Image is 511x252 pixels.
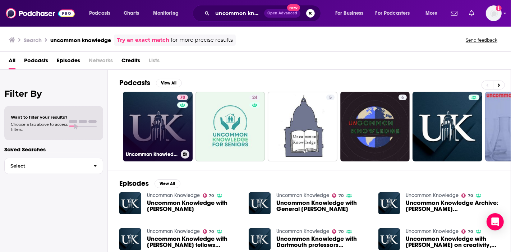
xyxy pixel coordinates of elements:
a: Uncommon Knowledge [276,228,329,234]
img: User Profile [486,5,502,21]
span: Uncommon Knowledge with [PERSON_NAME] on creativity, innovation, and design [406,236,499,248]
span: Select [5,164,88,168]
span: 70 [180,94,185,101]
span: 70 [468,194,473,197]
a: 5 [326,95,335,100]
span: 70 [209,230,214,233]
span: Uncommon Knowledge with Dartmouth professors [PERSON_NAME] and [PERSON_NAME] [276,236,370,248]
h3: uncommon knowledge [50,37,111,43]
a: 70 [203,229,214,234]
a: Credits [121,55,140,69]
a: Uncommon Knowledge with Dartmouth professors Jennifer Lind and William Wohlforth [276,236,370,248]
a: Charts [119,8,143,19]
span: 70 [339,194,344,197]
button: open menu [420,8,447,19]
a: EpisodesView All [119,179,180,188]
span: For Podcasters [376,8,410,18]
a: 24 [195,92,265,161]
button: Open AdvancedNew [264,9,300,18]
a: All [9,55,15,69]
a: 70 [332,229,344,234]
span: Networks [89,55,113,69]
button: open menu [371,8,420,19]
a: Try an exact match [117,36,169,44]
img: Uncommon Knowledge with David Kelley on creativity, innovation, and design [378,228,400,250]
span: Logged in as kirstycam [486,5,502,21]
div: Open Intercom Messenger [487,213,504,230]
span: 70 [339,230,344,233]
img: Podchaser - Follow, Share and Rate Podcasts [6,6,75,20]
span: Monitoring [153,8,179,18]
a: PodcastsView All [119,78,182,87]
span: 24 [252,94,257,101]
a: Uncommon Knowledge [147,228,200,234]
a: Podcasts [24,55,48,69]
button: View All [156,79,182,87]
div: Search podcasts, credits, & more... [199,5,328,22]
a: Uncommon Knowledge [406,228,459,234]
h3: Search [24,37,42,43]
span: Charts [124,8,139,18]
a: 6 [399,95,407,100]
input: Search podcasts, credits, & more... [212,8,264,19]
a: 24 [249,95,260,100]
span: 70 [209,194,214,197]
a: 6 [340,92,410,161]
span: Podcasts [89,8,110,18]
button: open menu [148,8,188,19]
button: Show profile menu [486,5,502,21]
a: Uncommon Knowledge with Liam Fox [147,200,240,212]
a: Uncommon Knowledge [147,192,200,198]
span: Open Advanced [267,12,297,15]
a: 70 [177,95,188,100]
button: open menu [330,8,373,19]
button: Select [4,158,103,174]
svg: Add a profile image [496,5,502,11]
a: 70 [461,193,473,198]
p: Saved Searches [4,146,103,153]
a: Uncommon Knowledge with David Kelley on creativity, innovation, and design [406,236,499,248]
a: 70 [203,193,214,198]
img: Uncommon Knowledge Archive: Oppenheimer’s Edward Teller and Sid Drell on ICBM Defense Systems | U... [378,192,400,214]
span: Want to filter your results? [11,115,68,120]
img: Uncommon Knowledge with General Jim Mattis [249,192,271,214]
span: Uncommon Knowledge with [PERSON_NAME] fellows [PERSON_NAME] and [PERSON_NAME] [147,236,240,248]
a: Episodes [57,55,80,69]
span: Choose a tab above to access filters. [11,122,68,132]
button: open menu [84,8,120,19]
span: 70 [468,230,473,233]
a: 70 [332,193,344,198]
h2: Podcasts [119,78,150,87]
a: Show notifications dropdown [466,7,477,19]
a: Uncommon Knowledge with Hoover fellows Rick Hanushek and Paul Peterson [147,236,240,248]
span: Uncommon Knowledge Archive: [PERSON_NAME] [PERSON_NAME] and [PERSON_NAME] on ICBM Defense Systems... [406,200,499,212]
img: Uncommon Knowledge with Dartmouth professors Jennifer Lind and William Wohlforth [249,228,271,250]
a: Uncommon Knowledge with Hoover fellows Rick Hanushek and Paul Peterson [119,228,141,250]
span: For Business [335,8,364,18]
button: View All [155,179,180,188]
a: Uncommon Knowledge [276,192,329,198]
a: 5 [268,92,337,161]
span: 5 [329,94,332,101]
h3: Uncommon Knowledge [126,151,178,157]
h2: Filter By [4,88,103,99]
span: Lists [149,55,160,69]
a: 70Uncommon Knowledge [123,92,193,161]
a: Uncommon Knowledge [406,192,459,198]
span: New [287,4,300,11]
a: Uncommon Knowledge Archive: Oppenheimer’s Edward Teller and Sid Drell on ICBM Defense Systems | U... [406,200,499,212]
a: Uncommon Knowledge with General Jim Mattis [276,200,370,212]
span: 6 [401,94,404,101]
img: Uncommon Knowledge with Liam Fox [119,192,141,214]
span: for more precise results [171,36,233,44]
